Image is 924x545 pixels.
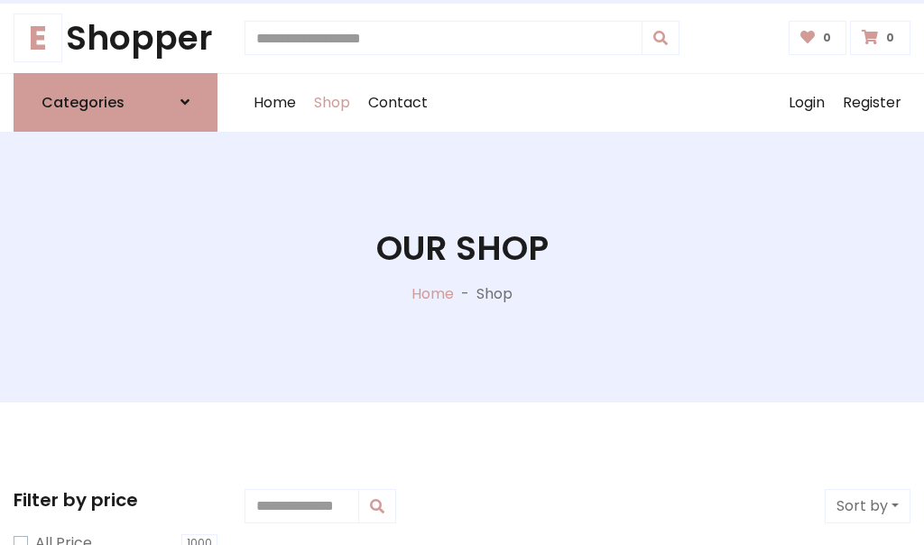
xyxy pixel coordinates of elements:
a: Shop [305,74,359,132]
span: E [14,14,62,62]
button: Sort by [825,489,910,523]
a: Login [780,74,834,132]
p: - [454,283,476,305]
a: Home [245,74,305,132]
span: 0 [882,30,899,46]
a: Home [411,283,454,304]
a: Register [834,74,910,132]
a: Contact [359,74,437,132]
p: Shop [476,283,513,305]
h5: Filter by price [14,489,217,511]
span: 0 [818,30,836,46]
a: Categories [14,73,217,132]
a: 0 [789,21,847,55]
h1: Shopper [14,18,217,59]
a: EShopper [14,18,217,59]
a: 0 [850,21,910,55]
h6: Categories [42,94,125,111]
h1: Our Shop [376,228,549,269]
